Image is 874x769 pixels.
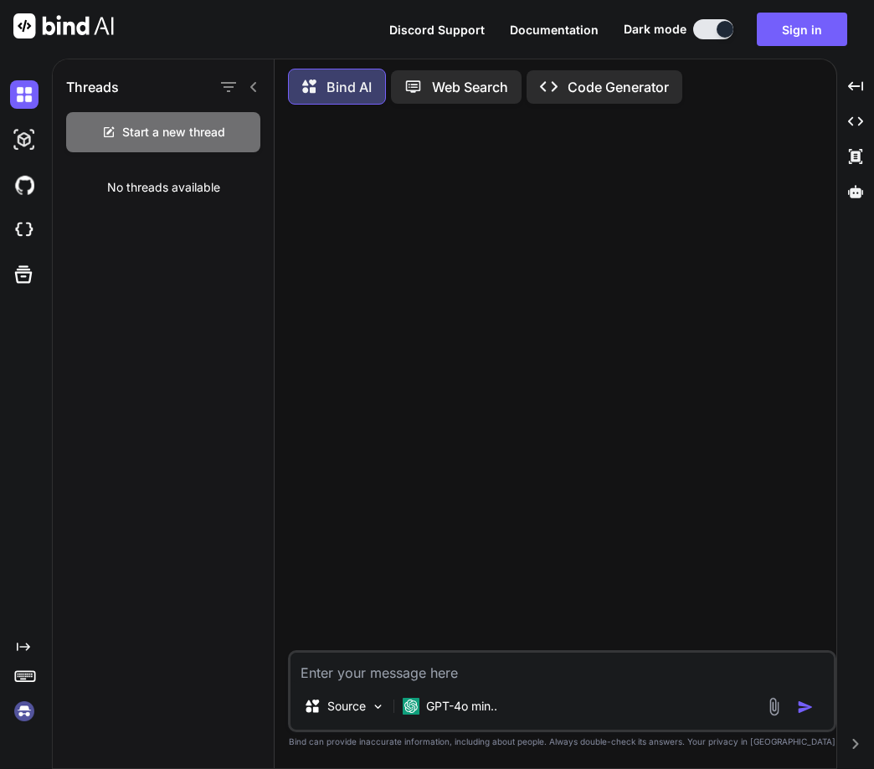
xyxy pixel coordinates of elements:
img: icon [797,699,814,715]
div: No threads available [53,166,274,209]
button: Sign in [757,13,847,46]
h1: Threads [66,77,119,97]
img: githubDark [10,171,39,199]
button: Discord Support [389,21,485,38]
p: Source [327,698,366,715]
img: attachment [764,697,784,716]
p: Web Search [432,77,508,97]
span: Discord Support [389,23,485,37]
p: Bind AI [326,77,372,97]
span: Start a new thread [122,124,225,141]
img: Bind AI [13,13,114,38]
img: signin [10,697,39,725]
img: darkAi-studio [10,126,39,154]
img: cloudideIcon [10,216,39,244]
img: darkChat [10,80,39,109]
img: GPT-4o mini [403,698,419,715]
span: Documentation [510,23,599,37]
p: Bind can provide inaccurate information, including about people. Always double-check its answers.... [288,736,836,748]
button: Documentation [510,21,599,38]
p: GPT-4o min.. [426,698,497,715]
img: Pick Models [371,700,385,714]
span: Dark mode [624,21,686,38]
p: Code Generator [568,77,669,97]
